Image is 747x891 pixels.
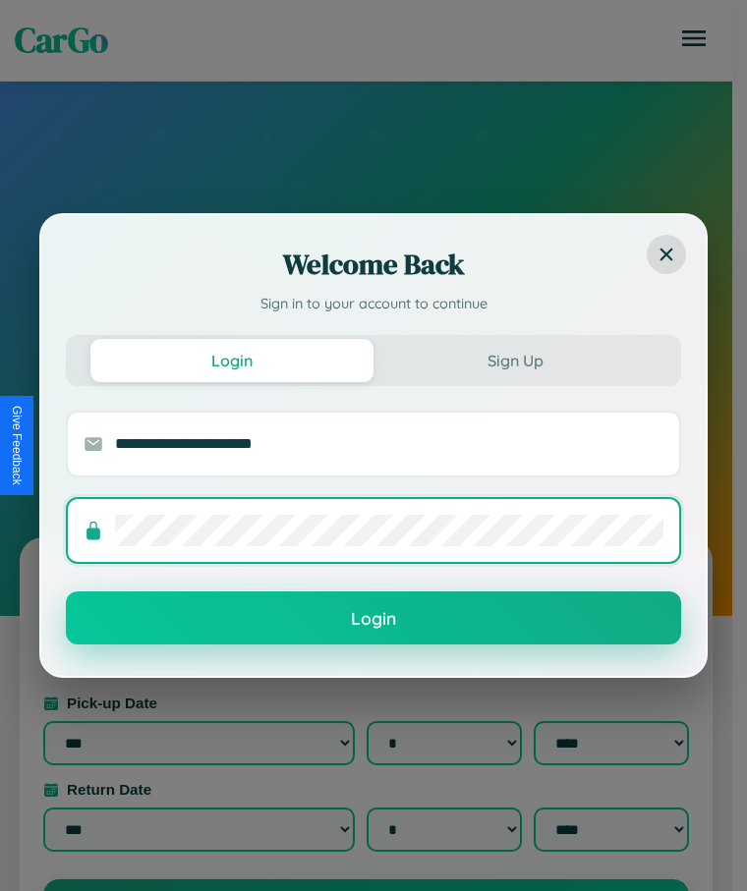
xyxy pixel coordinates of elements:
[66,294,681,315] p: Sign in to your account to continue
[90,339,373,382] button: Login
[373,339,657,382] button: Sign Up
[66,591,681,644] button: Login
[66,245,681,284] h2: Welcome Back
[10,406,24,485] div: Give Feedback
